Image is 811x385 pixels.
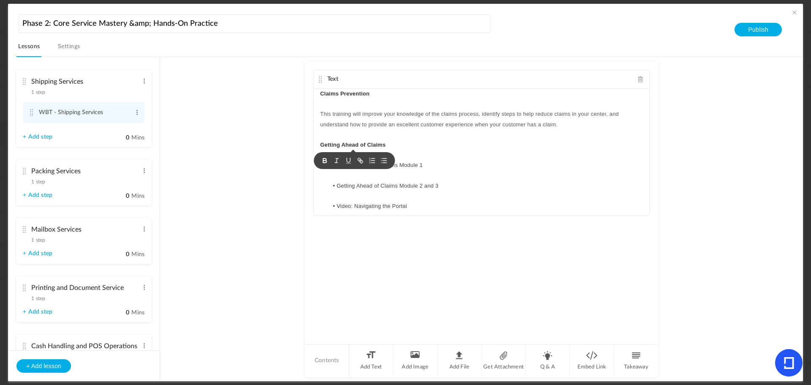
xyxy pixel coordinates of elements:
[328,181,643,191] li: G
[320,111,620,127] span: This training will improve your knowledge of the claims process, identify steps to help reduce cl...
[56,41,82,57] a: Settings
[31,238,45,243] span: 1 step
[438,345,482,377] li: Add File
[131,310,144,316] span: Mins
[341,183,438,189] span: etting Ahead of Claims Module 2 and 3
[131,251,144,257] span: Mins
[23,250,52,257] a: + Add step
[614,345,658,377] li: Takeaway
[349,345,394,377] li: Add Text
[305,345,349,377] li: Contents
[19,14,490,33] input: Course name
[109,134,130,142] input: Mins
[393,345,438,377] li: Add Image
[109,309,130,317] input: Mins
[23,192,52,199] a: + Add step
[482,345,526,377] li: Get Attachment
[570,345,614,377] li: Embed Link
[109,251,130,259] input: Mins
[328,201,643,211] li: V
[16,359,71,373] button: + Add lesson
[328,160,643,170] li: G
[735,23,781,36] button: Publish
[131,135,144,141] span: Mins
[23,134,52,141] a: + Add step
[131,193,144,199] span: Mins
[320,142,386,148] strong: Getting Ahead of Claims
[16,41,41,57] a: Lessons
[320,90,370,97] strong: Claims Prevention
[31,296,45,301] span: 1 step
[526,345,570,377] li: Q & A
[327,76,338,82] span: Text
[340,203,407,209] span: ideo: Navigating the Portal
[109,192,130,200] input: Mins
[31,90,45,95] span: 1 step
[23,309,52,316] a: + Add step
[31,179,45,184] span: 1 step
